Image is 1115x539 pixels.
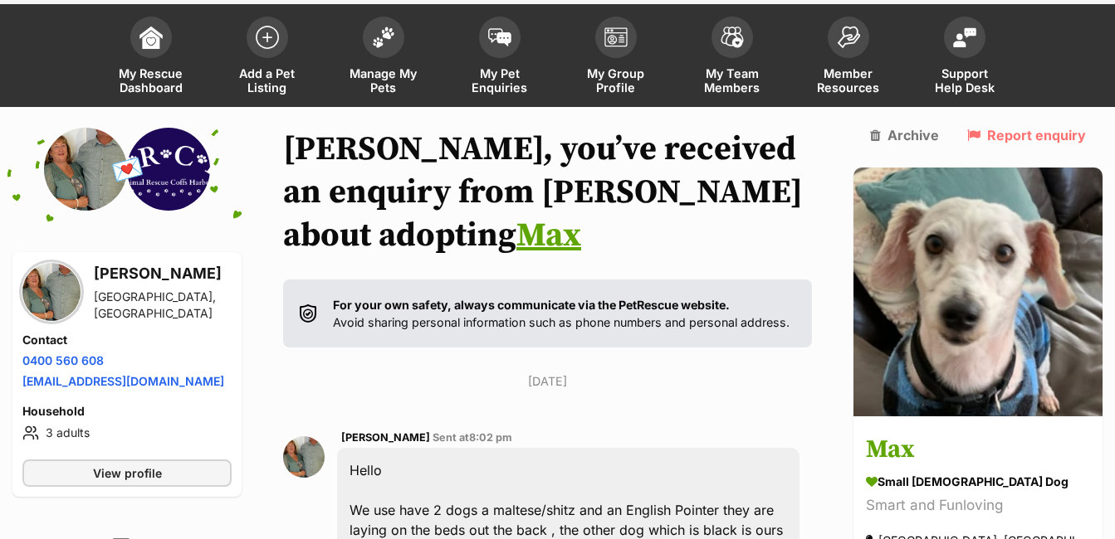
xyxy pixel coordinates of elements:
[22,332,232,348] h4: Contact
[93,8,209,107] a: My Rescue Dashboard
[341,431,430,444] span: [PERSON_NAME]
[256,26,279,49] img: add-pet-listing-icon-0afa8454b4691262ce3f59096e99ab1cd57d4a30225e0717b998d2c9b9846f56.svg
[333,298,730,312] strong: For your own safety, always communicate via the PetRescue website.
[866,432,1090,469] h3: Max
[333,296,790,332] p: Avoid sharing personal information such as phone numbers and personal address.
[230,66,305,95] span: Add a Pet Listing
[109,152,146,187] span: 💌
[325,8,442,107] a: Manage My Pets
[22,403,232,420] h4: Household
[283,128,812,257] h1: [PERSON_NAME], you’ve received an enquiry from [PERSON_NAME] about adopting
[967,128,1086,143] a: Report enquiry
[22,353,104,367] a: 0400 560 608
[837,26,860,48] img: member-resources-icon-8e73f808a243e03378d46382f2149f9095a855e16c252ad45f914b54edf8863c.svg
[674,8,790,107] a: My Team Members
[866,495,1090,517] div: Smart and Funloving
[114,66,188,95] span: My Rescue Dashboard
[695,66,770,95] span: My Team Members
[811,66,886,95] span: Member Resources
[139,26,163,49] img: dashboard-icon-eb2f2d2d3e046f16d808141f083e7271f6b2e854fb5c12c21221c1fb7104beca.svg
[283,436,325,478] img: Georgina West profile pic
[22,459,232,487] a: View profile
[516,215,581,256] a: Max
[604,27,628,47] img: group-profile-icon-3fa3cf56718a62981997c0bc7e787c4b2cf8bcc04b72c1350f741eb67cf2f40e.svg
[469,431,512,444] span: 8:02 pm
[372,27,395,48] img: manage-my-pets-icon-02211641906a0b7f246fdf0571729dbe1e7629f14944591b6c1af311fb30b64b.svg
[462,66,537,95] span: My Pet Enquiries
[93,464,162,482] span: View profile
[488,28,511,46] img: pet-enquiries-icon-7e3ad2cf08bfb03b45e93fb7055b45f3efa6380592205ae92323e6603595dc1f.svg
[209,8,325,107] a: Add a Pet Listing
[22,423,232,443] li: 3 adults
[853,168,1103,416] img: Max
[790,8,907,107] a: Member Resources
[127,128,210,211] img: Animal Rescue Coffs Harbour profile pic
[953,27,976,47] img: help-desk-icon-fdf02630f3aa405de69fd3d07c3f3aa587a6932b1a1747fa1d2bba05be0121f9.svg
[433,431,512,444] span: Sent at
[22,374,224,388] a: [EMAIL_ADDRESS][DOMAIN_NAME]
[94,289,232,322] div: [GEOGRAPHIC_DATA], [GEOGRAPHIC_DATA]
[346,66,421,95] span: Manage My Pets
[22,263,81,321] img: Georgina West profile pic
[907,8,1023,107] a: Support Help Desk
[721,27,744,48] img: team-members-icon-5396bd8760b3fe7c0b43da4ab00e1e3bb1a5d9ba89233759b79545d2d3fc5d0d.svg
[579,66,653,95] span: My Group Profile
[44,128,127,211] img: Georgina West profile pic
[283,372,812,390] p: [DATE]
[870,128,939,143] a: Archive
[94,262,232,285] h3: [PERSON_NAME]
[558,8,674,107] a: My Group Profile
[442,8,558,107] a: My Pet Enquiries
[866,473,1090,491] div: small [DEMOGRAPHIC_DATA] Dog
[927,66,1002,95] span: Support Help Desk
